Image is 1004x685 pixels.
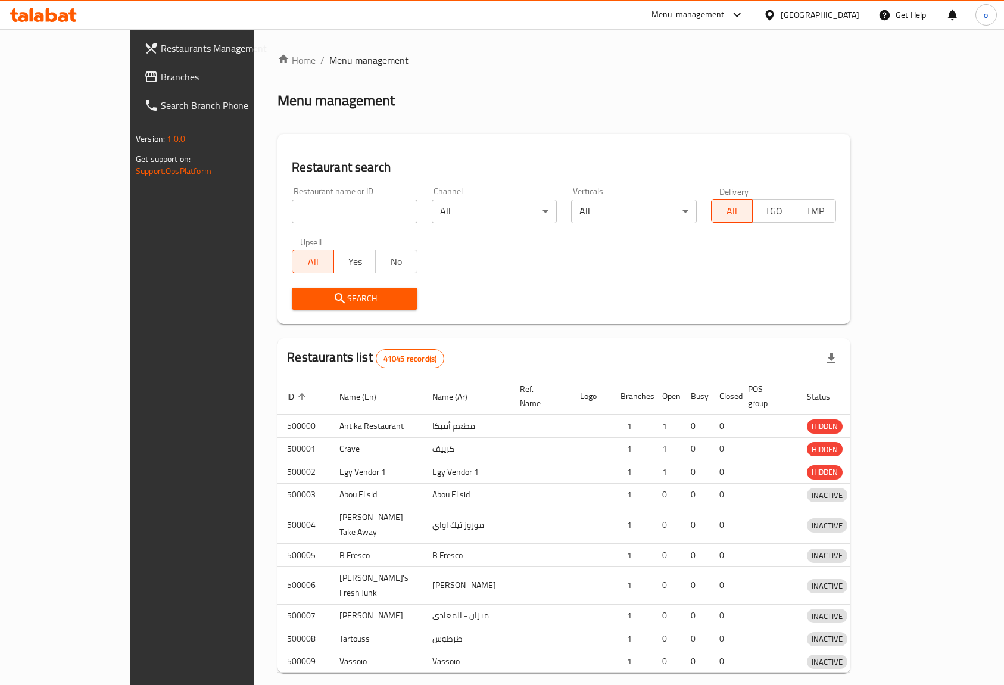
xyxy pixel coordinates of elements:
td: Abou El sid [330,483,423,506]
span: TMP [799,203,831,220]
td: 0 [681,627,710,650]
td: 0 [710,566,738,604]
td: 1 [611,506,653,544]
div: INACTIVE [807,549,847,563]
td: 0 [681,604,710,627]
li: / [320,53,325,67]
td: 1 [611,566,653,604]
td: 500008 [277,627,330,650]
td: [PERSON_NAME]'s Fresh Junk [330,566,423,604]
td: 0 [653,566,681,604]
td: 0 [681,566,710,604]
div: Total records count [376,349,444,368]
span: Branches [161,70,288,84]
td: 0 [653,627,681,650]
h2: Restaurants list [287,348,444,368]
a: Support.OpsPlatform [136,163,211,179]
span: Version: [136,131,165,147]
nav: breadcrumb [277,53,850,67]
label: Upsell [300,238,322,246]
td: 500003 [277,483,330,506]
td: [PERSON_NAME] [423,566,510,604]
div: INACTIVE [807,579,847,593]
td: 0 [681,415,710,438]
td: 0 [681,544,710,567]
span: INACTIVE [807,655,847,669]
div: [GEOGRAPHIC_DATA] [781,8,859,21]
button: Search [292,288,417,310]
span: Search Branch Phone [161,98,288,113]
th: Closed [710,378,738,415]
button: No [375,250,417,273]
span: INACTIVE [807,519,847,533]
button: Yes [333,250,376,273]
span: All [297,253,329,270]
td: 0 [710,506,738,544]
span: TGO [757,203,790,220]
td: 0 [681,506,710,544]
td: 500002 [277,460,330,484]
table: enhanced table [277,378,903,673]
td: Egy Vendor 1 [423,460,510,484]
th: Branches [611,378,653,415]
a: Search Branch Phone [135,91,298,120]
div: Export file [817,344,846,373]
td: مطعم أنتيكا [423,415,510,438]
td: 0 [681,483,710,506]
td: 1 [653,415,681,438]
td: 1 [611,604,653,627]
div: INACTIVE [807,632,847,646]
td: 500009 [277,650,330,673]
span: HIDDEN [807,465,843,479]
button: TMP [794,199,836,223]
td: 1 [611,460,653,484]
td: Crave [330,437,423,460]
span: Status [807,390,846,404]
td: B Fresco [330,544,423,567]
td: 0 [653,483,681,506]
span: HIDDEN [807,419,843,433]
th: Logo [570,378,611,415]
span: Name (En) [339,390,392,404]
h2: Menu management [277,91,395,110]
a: Branches [135,63,298,91]
td: [PERSON_NAME] [330,604,423,627]
span: 41045 record(s) [376,353,444,365]
td: [PERSON_NAME] Take Away [330,506,423,544]
button: All [711,199,753,223]
td: Egy Vendor 1 [330,460,423,484]
td: 0 [681,437,710,460]
th: Busy [681,378,710,415]
td: 0 [710,604,738,627]
td: 1 [611,437,653,460]
td: 500005 [277,544,330,567]
span: HIDDEN [807,443,843,456]
span: INACTIVE [807,609,847,623]
td: 500004 [277,506,330,544]
div: Menu-management [651,8,725,22]
span: Ref. Name [520,382,556,410]
td: 1 [611,650,653,673]
span: No [381,253,413,270]
span: All [716,203,749,220]
td: 0 [653,544,681,567]
span: INACTIVE [807,488,847,502]
td: Abou El sid [423,483,510,506]
div: INACTIVE [807,609,847,623]
td: 1 [653,437,681,460]
td: 0 [710,460,738,484]
td: 0 [681,650,710,673]
input: Search for restaurant name or ID.. [292,200,417,223]
span: INACTIVE [807,549,847,562]
td: 500000 [277,415,330,438]
td: 500001 [277,437,330,460]
td: 0 [710,650,738,673]
td: B Fresco [423,544,510,567]
a: Restaurants Management [135,34,298,63]
span: INACTIVE [807,579,847,593]
td: طرطوس [423,627,510,650]
span: Yes [339,253,371,270]
span: POS group [748,382,783,410]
